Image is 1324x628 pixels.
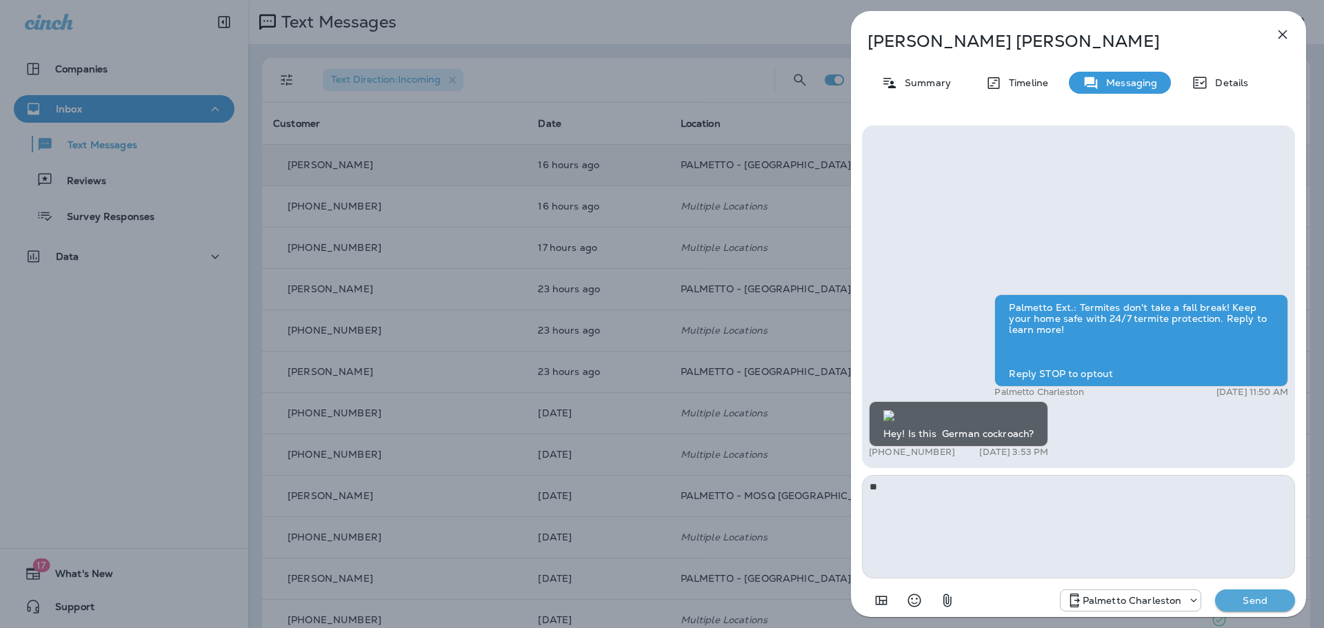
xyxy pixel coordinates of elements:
[867,587,895,614] button: Add in a premade template
[869,401,1048,447] div: Hey! Is this German cockroach?
[994,294,1288,387] div: Palmetto Ext.: Termites don't take a fall break! Keep your home safe with 24/7 termite protection...
[867,32,1244,51] p: [PERSON_NAME] [PERSON_NAME]
[869,447,955,458] p: [PHONE_NUMBER]
[1099,77,1157,88] p: Messaging
[1083,595,1182,606] p: Palmetto Charleston
[901,587,928,614] button: Select an emoji
[1002,77,1048,88] p: Timeline
[1216,387,1288,398] p: [DATE] 11:50 AM
[1208,77,1248,88] p: Details
[1226,594,1284,607] p: Send
[979,447,1048,458] p: [DATE] 3:53 PM
[1215,589,1295,611] button: Send
[994,387,1084,398] p: Palmetto Charleston
[898,77,951,88] p: Summary
[1061,592,1201,609] div: +1 (843) 277-8322
[883,410,894,421] img: twilio-download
